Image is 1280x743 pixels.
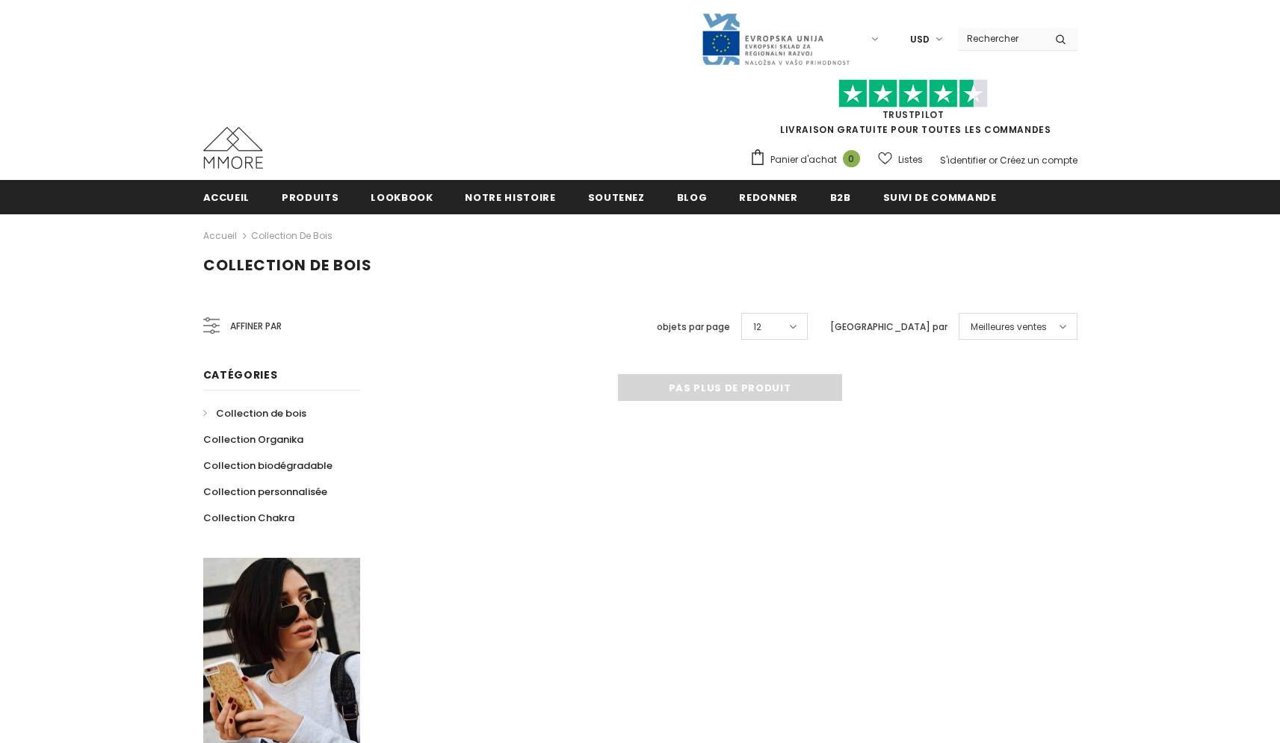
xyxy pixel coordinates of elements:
[843,150,860,167] span: 0
[371,190,433,205] span: Lookbook
[749,86,1078,136] span: LIVRAISON GRATUITE POUR TOUTES LES COMMANDES
[216,406,306,420] span: Collection de bois
[230,318,282,335] span: Affiner par
[883,190,997,205] span: Suivi de commande
[203,190,250,205] span: Accueil
[203,453,333,479] a: Collection biodégradable
[588,180,645,214] a: soutenez
[971,320,1047,335] span: Meilleures ventes
[203,127,263,169] img: Cas MMORE
[1000,154,1078,167] a: Créez un compte
[677,190,708,205] span: Blog
[989,154,998,167] span: or
[282,190,338,205] span: Produits
[203,255,372,276] span: Collection de bois
[910,32,930,47] span: USD
[282,180,338,214] a: Produits
[749,149,868,171] a: Panier d'achat 0
[739,180,797,214] a: Redonner
[251,229,333,242] a: Collection de bois
[830,180,851,214] a: B2B
[701,32,850,45] a: Javni Razpis
[203,426,303,453] a: Collection Organika
[203,400,306,426] a: Collection de bois
[203,367,278,382] span: Catégories
[465,190,555,205] span: Notre histoire
[753,320,761,335] span: 12
[838,79,988,108] img: Faites confiance aux étoiles pilotes
[878,146,923,172] a: Listes
[203,485,327,499] span: Collection personnalisée
[203,479,327,505] a: Collection personnalisée
[770,152,837,167] span: Panier d'achat
[465,180,555,214] a: Notre histoire
[882,108,944,121] a: TrustPilot
[739,190,797,205] span: Redonner
[203,432,303,447] span: Collection Organika
[203,227,237,245] a: Accueil
[958,28,1044,49] input: Search Site
[898,152,923,167] span: Listes
[203,180,250,214] a: Accueil
[371,180,433,214] a: Lookbook
[677,180,708,214] a: Blog
[203,511,294,525] span: Collection Chakra
[830,190,851,205] span: B2B
[588,190,645,205] span: soutenez
[203,458,333,473] span: Collection biodégradable
[203,505,294,531] a: Collection Chakra
[883,180,997,214] a: Suivi de commande
[830,320,947,335] label: [GEOGRAPHIC_DATA] par
[657,320,730,335] label: objets par page
[940,154,986,167] a: S'identifier
[701,12,850,66] img: Javni Razpis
